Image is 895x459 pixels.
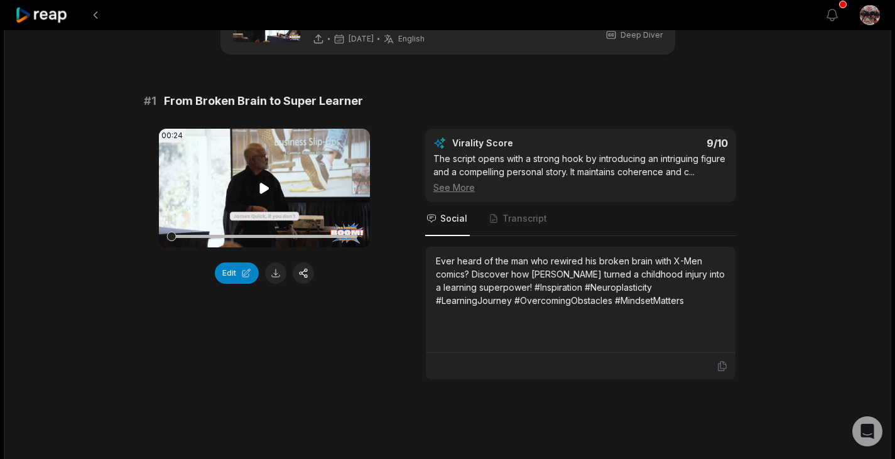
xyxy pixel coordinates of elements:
div: 9 /10 [594,137,729,149]
span: English [398,34,425,44]
button: Edit [215,262,259,284]
span: [DATE] [349,34,374,44]
div: See More [433,181,728,194]
div: Open Intercom Messenger [852,416,882,446]
div: The script opens with a strong hook by introducing an intriguing figure and a compelling personal... [433,152,728,194]
span: From Broken Brain to Super Learner [164,92,363,110]
span: Social [440,212,467,225]
span: Transcript [502,212,547,225]
div: Ever heard of the man who rewired his broken brain with X-Men comics? Discover how [PERSON_NAME] ... [436,254,725,307]
nav: Tabs [425,202,736,236]
span: # 1 [144,92,156,110]
div: Virality Score [452,137,587,149]
span: Deep Diver [621,30,663,41]
video: Your browser does not support mp4 format. [159,129,370,247]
